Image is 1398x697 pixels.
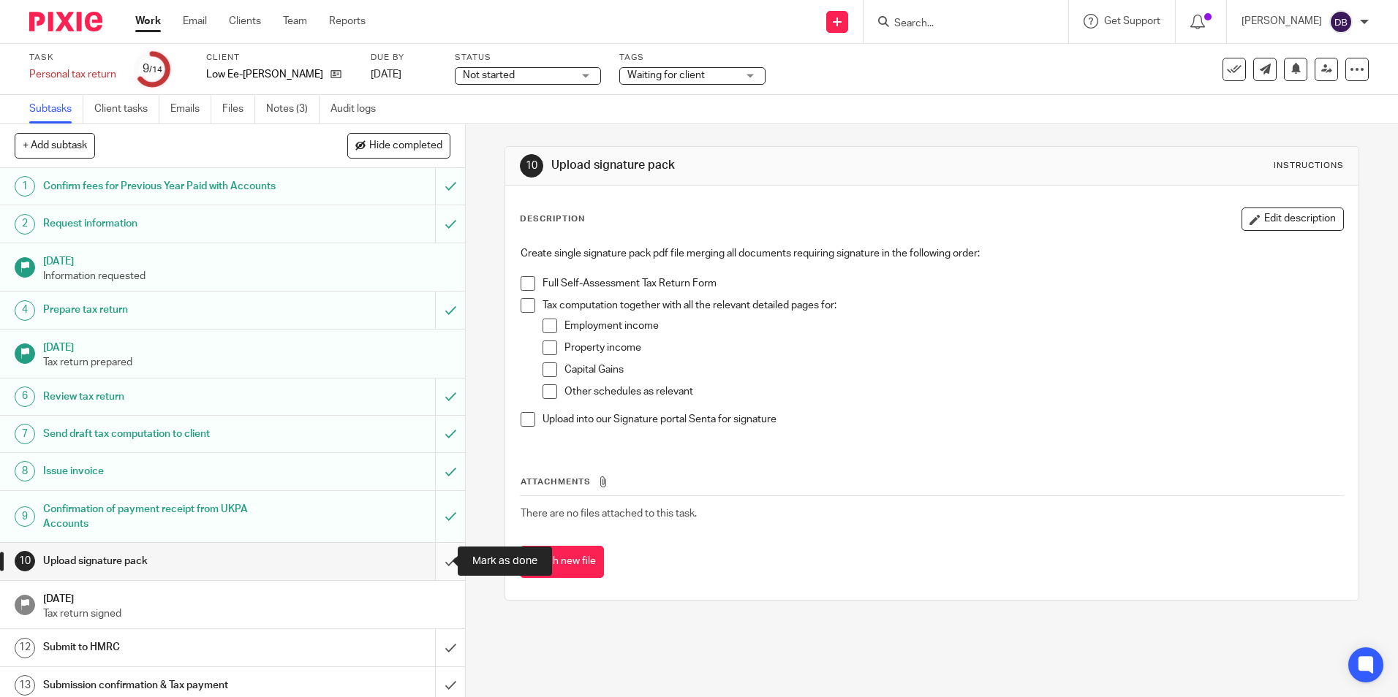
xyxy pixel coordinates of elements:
label: Status [455,52,601,64]
a: Email [183,14,207,28]
small: /14 [149,66,162,74]
label: Client [206,52,352,64]
img: Pixie [29,12,102,31]
div: 7 [15,424,35,444]
div: 4 [15,300,35,321]
a: Work [135,14,161,28]
h1: Send draft tax computation to client [43,423,295,445]
label: Tags [619,52,766,64]
a: Subtasks [29,95,83,123]
span: Not started [463,70,515,80]
h1: [DATE] [43,588,451,606]
h1: [DATE] [43,337,451,355]
h1: [DATE] [43,251,451,269]
p: Upload into our Signature portal Senta for signature [543,412,1342,427]
span: [DATE] [371,69,401,80]
div: 9 [15,506,35,527]
p: Property income [564,340,1342,355]
a: Clients [229,14,261,28]
p: Employment income [564,319,1342,333]
a: Audit logs [330,95,387,123]
h1: Confirmation of payment receipt from UKPA Accounts [43,498,295,536]
p: Description [520,213,585,225]
div: 1 [15,176,35,197]
label: Due by [371,52,437,64]
button: Hide completed [347,133,450,158]
div: 10 [520,154,543,178]
button: Attach new file [520,546,604,579]
p: Tax return prepared [43,355,451,370]
div: 12 [15,638,35,658]
h1: Request information [43,213,295,235]
h1: Upload signature pack [43,550,295,572]
p: Capital Gains [564,362,1342,377]
h1: Issue invoice [43,460,295,482]
a: Reports [329,14,366,28]
input: Search [893,18,1024,31]
span: There are no files attached to this task. [521,509,697,519]
h1: Review tax return [43,386,295,408]
label: Task [29,52,116,64]
h1: Upload signature pack [551,158,963,173]
div: 8 [15,461,35,481]
h1: Submit to HMRC [43,636,295,658]
div: 10 [15,551,35,571]
p: Tax return signed [43,606,451,621]
div: 6 [15,386,35,407]
button: Edit description [1242,207,1344,231]
p: Other schedules as relevant [564,384,1342,399]
a: Notes (3) [266,95,320,123]
p: [PERSON_NAME] [1242,14,1322,28]
a: Files [222,95,255,123]
p: Full Self-Assessment Tax Return Form [543,276,1342,291]
img: svg%3E [1329,10,1353,34]
div: Instructions [1274,160,1344,172]
button: + Add subtask [15,133,95,158]
h1: Confirm fees for Previous Year Paid with Accounts [43,175,295,197]
div: 9 [143,61,162,77]
span: Waiting for client [627,70,705,80]
a: Emails [170,95,211,123]
p: Create single signature pack pdf file merging all documents requiring signature in the following ... [521,246,1342,261]
a: Client tasks [94,95,159,123]
h1: Submission confirmation & Tax payment [43,674,295,696]
span: Attachments [521,478,591,486]
a: Team [283,14,307,28]
p: Low Ee-[PERSON_NAME] [206,67,323,82]
div: Personal tax return [29,67,116,82]
div: 13 [15,675,35,696]
span: Hide completed [369,140,442,152]
div: 2 [15,214,35,235]
p: Tax computation together with all the relevant detailed pages for: [543,298,1342,313]
span: Get Support [1104,16,1160,26]
h1: Prepare tax return [43,299,295,321]
p: Information requested [43,269,451,283]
